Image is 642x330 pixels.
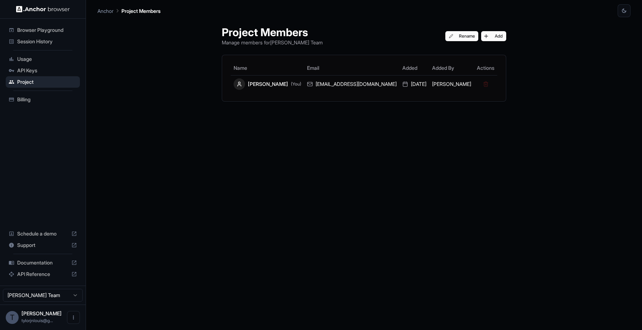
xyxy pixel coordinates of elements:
[231,61,304,75] th: Name
[17,78,77,86] span: Project
[17,271,68,278] span: API Reference
[6,257,80,268] div: Documentation
[21,310,62,316] span: Tylor Louis
[97,7,114,15] p: Anchor
[6,268,80,280] div: API Reference
[21,318,53,323] span: tylorjnlouis@gmail.com
[6,311,19,324] div: T
[307,81,397,88] div: [EMAIL_ADDRESS][DOMAIN_NAME]
[17,38,77,45] span: Session History
[17,242,68,249] span: Support
[121,7,160,15] p: Project Members
[429,75,474,93] td: [PERSON_NAME]
[6,53,80,65] div: Usage
[6,76,80,88] div: Project
[6,24,80,36] div: Browser Playground
[17,96,77,103] span: Billing
[6,65,80,76] div: API Keys
[304,61,399,75] th: Email
[481,31,506,41] button: Add
[6,239,80,251] div: Support
[222,39,323,46] p: Manage members for [PERSON_NAME] Team
[17,26,77,34] span: Browser Playground
[6,228,80,239] div: Schedule a demo
[445,31,479,41] button: Rename
[17,230,68,237] span: Schedule a demo
[222,26,323,39] h1: Project Members
[16,6,70,13] img: Anchor Logo
[17,67,77,74] span: API Keys
[17,55,77,63] span: Usage
[234,78,301,90] div: [PERSON_NAME]
[17,259,68,266] span: Documentation
[399,61,429,75] th: Added
[97,7,160,15] nav: breadcrumb
[6,36,80,47] div: Session History
[474,61,497,75] th: Actions
[291,81,301,87] span: (You)
[6,94,80,105] div: Billing
[429,61,474,75] th: Added By
[67,311,80,324] button: Open menu
[402,81,426,88] div: [DATE]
